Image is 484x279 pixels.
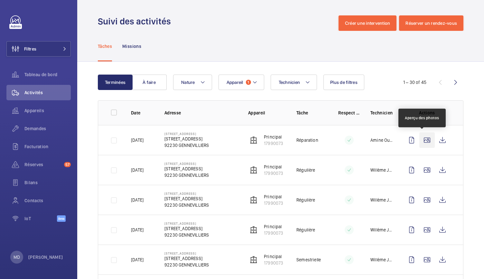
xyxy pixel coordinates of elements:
span: Appareils [24,107,71,114]
p: Semestrielle [296,256,321,263]
span: 57 [64,162,71,167]
p: Amine Ourchid [370,137,394,143]
p: 17990073 [264,230,283,236]
p: 17990073 [264,200,283,206]
p: [STREET_ADDRESS] [164,192,209,195]
span: Plus de filtres [330,80,358,85]
p: Régulière [296,227,315,233]
p: [STREET_ADDRESS] [164,136,209,142]
p: [STREET_ADDRESS] [164,166,209,172]
p: Réparation [296,137,318,143]
span: Tableau de bord [24,71,71,78]
img: elevator.svg [250,166,257,174]
p: Willème Joassaint [370,256,394,263]
img: elevator.svg [250,226,257,234]
p: [PERSON_NAME] [28,254,63,260]
span: Activités [24,89,71,96]
p: Respect délai [338,110,360,116]
p: Willème Joassaint [370,227,394,233]
button: Nature [173,75,212,90]
p: Principal [264,134,283,140]
img: elevator.svg [250,136,257,144]
button: Filtres [6,41,71,57]
button: À faire [132,75,167,90]
p: Principal [264,253,283,260]
p: Régulière [296,167,315,173]
button: Technicien [271,75,317,90]
p: Principal [264,194,283,200]
span: Beta [57,215,66,222]
img: elevator.svg [250,196,257,204]
p: [STREET_ADDRESS] [164,221,209,225]
p: [STREET_ADDRESS] [164,195,209,202]
p: Willème Joassaint [370,167,394,173]
p: 92230 GENNEVILLIERS [164,262,209,268]
p: Adresse [164,110,238,116]
p: 17990073 [264,260,283,266]
p: 17990073 [264,170,283,176]
button: Terminées [98,75,133,90]
p: Willème Joassaint [370,197,394,203]
button: Créer une intervention [339,15,397,31]
span: Technicien [279,80,300,85]
p: [DATE] [131,227,144,233]
button: Réserver un rendez-vous [399,15,463,31]
p: Appareil [248,110,286,116]
span: Nature [181,80,195,85]
p: [DATE] [131,197,144,203]
span: Contacts [24,197,71,204]
button: Plus de filtres [323,75,364,90]
div: Aperçu des photos [405,115,439,121]
p: 92230 GENNEVILLIERS [164,202,209,208]
div: 1 – 30 of 45 [403,79,426,85]
span: Demandes [24,125,71,132]
span: IoT [24,215,57,222]
p: Régulière [296,197,315,203]
p: [DATE] [131,137,144,143]
p: [DATE] [131,256,144,263]
p: 17990073 [264,140,283,147]
span: Filtres [24,46,36,52]
p: Technicien [370,110,394,116]
p: Principal [264,223,283,230]
span: 1 [246,80,251,85]
p: [STREET_ADDRESS] [164,255,209,262]
p: Tâche [296,110,328,116]
p: Tâches [98,43,112,50]
img: elevator.svg [250,256,257,264]
p: Date [131,110,154,116]
p: Missions [122,43,141,50]
span: Bilans [24,179,71,186]
span: Réserves [24,161,61,168]
p: [STREET_ADDRESS] [164,132,209,136]
h1: Suivi des activités [98,15,175,27]
span: Facturation [24,143,71,150]
p: [STREET_ADDRESS] [164,225,209,232]
p: MD [14,254,20,260]
p: [STREET_ADDRESS] [164,162,209,166]
p: 92230 GENNEVILLIERS [164,142,209,148]
p: 92230 GENNEVILLIERS [164,172,209,178]
button: Appareil1 [219,75,264,90]
span: Appareil [227,80,243,85]
p: Principal [264,164,283,170]
p: [STREET_ADDRESS] [164,251,209,255]
p: [DATE] [131,167,144,173]
p: 92230 GENNEVILLIERS [164,232,209,238]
